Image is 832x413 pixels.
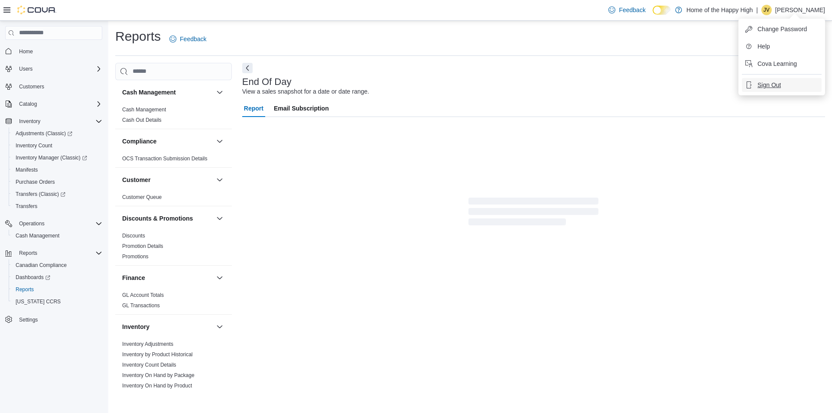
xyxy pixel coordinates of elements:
span: Inventory Count [12,140,102,151]
a: Inventory On Hand by Package [122,372,195,378]
a: Dashboards [12,272,54,283]
span: Cash Management [122,106,166,113]
button: Home [2,45,106,58]
button: Transfers [9,200,106,212]
span: Feedback [180,35,206,43]
h3: Cash Management [122,88,176,97]
span: Discounts [122,232,145,239]
button: Reports [9,283,106,296]
span: Reports [16,248,102,258]
span: [US_STATE] CCRS [16,298,61,305]
span: Users [19,65,32,72]
button: Inventory [122,322,213,331]
button: Compliance [122,137,213,146]
a: Settings [16,315,41,325]
button: Customer [214,175,225,185]
h3: End Of Day [242,77,292,87]
span: Transfers [16,203,37,210]
h3: Compliance [122,137,156,146]
span: Transfers (Classic) [12,189,102,199]
a: Feedback [166,30,210,48]
img: Cova [17,6,56,14]
button: [US_STATE] CCRS [9,296,106,308]
a: GL Account Totals [122,292,164,298]
span: Dashboards [16,274,50,281]
h1: Reports [115,28,161,45]
button: Customers [2,80,106,93]
span: Promotion Details [122,243,163,250]
a: Canadian Compliance [12,260,70,270]
button: Catalog [2,98,106,110]
a: [US_STATE] CCRS [12,296,64,307]
span: OCS Transaction Submission Details [122,155,208,162]
span: Adjustments (Classic) [12,128,102,139]
span: Inventory [19,118,40,125]
span: Sign Out [757,81,781,89]
a: Transfers (Classic) [9,188,106,200]
button: Cash Management [122,88,213,97]
a: Inventory Count Details [122,362,176,368]
button: Settings [2,313,106,325]
a: Customers [16,81,48,92]
span: Transfers [12,201,102,211]
a: Reports [12,284,37,295]
span: Customers [19,83,44,90]
a: Dashboards [9,271,106,283]
a: Home [16,46,36,57]
button: Reports [2,247,106,259]
span: GL Transactions [122,302,160,309]
button: Canadian Compliance [9,259,106,271]
span: Manifests [16,166,38,173]
button: Purchase Orders [9,176,106,188]
span: Canadian Compliance [12,260,102,270]
span: Inventory Count [16,142,52,149]
span: Settings [16,314,102,325]
div: Finance [115,290,232,314]
span: JV [764,5,770,15]
a: Purchase Orders [12,177,58,187]
span: Canadian Compliance [16,262,67,269]
span: Cash Out Details [122,117,162,124]
a: Transfers (Classic) [12,189,69,199]
button: Inventory [2,115,106,127]
span: Purchase Orders [12,177,102,187]
span: Promotions [122,253,149,260]
button: Reports [16,248,41,258]
button: Cova Learning [742,57,822,71]
a: Inventory Adjustments [122,341,173,347]
a: Adjustments (Classic) [9,127,106,140]
button: Compliance [214,136,225,146]
span: Operations [19,220,45,227]
a: Inventory by Product Historical [122,351,193,358]
span: Purchase Orders [16,179,55,185]
button: Next [242,63,253,73]
button: Customer [122,176,213,184]
span: Adjustments (Classic) [16,130,72,137]
button: Users [2,63,106,75]
h3: Discounts & Promotions [122,214,193,223]
span: Catalog [19,101,37,107]
button: Discounts & Promotions [214,213,225,224]
span: Inventory On Hand by Package [122,372,195,379]
a: Inventory Manager (Classic) [9,152,106,164]
a: Cash Management [122,107,166,113]
span: Customer Queue [122,194,162,201]
span: Report [244,100,263,117]
span: Dashboards [12,272,102,283]
span: Inventory On Hand by Product [122,382,192,389]
a: Promotion Details [122,243,163,249]
a: Customer Queue [122,194,162,200]
h3: Finance [122,273,145,282]
a: Feedback [605,1,649,19]
span: GL Account Totals [122,292,164,299]
a: Adjustments (Classic) [12,128,76,139]
p: | [756,5,758,15]
button: Change Password [742,22,822,36]
span: Inventory Manager (Classic) [16,154,87,161]
a: Discounts [122,233,145,239]
button: Inventory [214,322,225,332]
button: Finance [214,273,225,283]
span: Help [757,42,770,51]
button: Users [16,64,36,74]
